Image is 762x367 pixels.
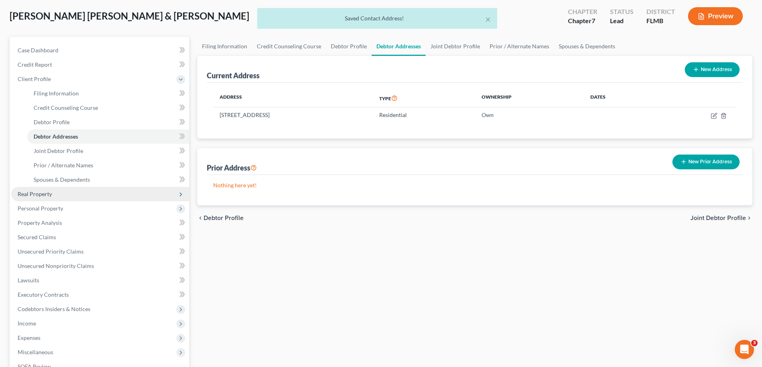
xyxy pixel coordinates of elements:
[213,181,736,189] p: Nothing here yet!
[475,107,584,123] td: Own
[264,14,491,22] div: Saved Contact Address!
[326,37,372,56] a: Debtor Profile
[204,215,244,221] span: Debtor Profile
[27,158,189,173] a: Prior / Alternate Names
[213,89,373,107] th: Address
[373,89,475,107] th: Type
[18,205,63,212] span: Personal Property
[475,89,584,107] th: Ownership
[672,155,740,169] button: New Prior Address
[27,86,189,101] a: Filing Information
[485,14,491,24] button: ×
[34,119,70,125] span: Debtor Profile
[27,101,189,115] a: Credit Counseling Course
[197,215,244,221] button: chevron_left Debtor Profile
[554,37,620,56] a: Spouses & Dependents
[34,104,98,111] span: Credit Counseling Course
[34,162,93,169] span: Prior / Alternate Names
[27,144,189,158] a: Joint Debtor Profile
[34,133,78,140] span: Debtor Addresses
[11,259,189,273] a: Unsecured Nonpriority Claims
[18,334,40,341] span: Expenses
[746,215,752,221] i: chevron_right
[18,306,90,312] span: Codebtors Insiders & Notices
[568,7,597,16] div: Chapter
[34,176,90,183] span: Spouses & Dependents
[735,340,754,359] iframe: Intercom live chat
[18,349,53,355] span: Miscellaneous
[34,90,79,97] span: Filing Information
[18,277,39,284] span: Lawsuits
[18,190,52,197] span: Real Property
[18,75,51,82] span: Client Profile
[18,262,94,269] span: Unsecured Nonpriority Claims
[485,37,554,56] a: Prior / Alternate Names
[197,37,252,56] a: Filing Information
[252,37,326,56] a: Credit Counseling Course
[27,173,189,187] a: Spouses & Dependents
[18,320,36,327] span: Income
[690,215,746,221] span: Joint Debtor Profile
[11,230,189,244] a: Secured Claims
[18,234,56,240] span: Secured Claims
[27,115,189,129] a: Debtor Profile
[690,215,752,221] button: Joint Debtor Profile chevron_right
[11,43,189,58] a: Case Dashboard
[207,71,260,80] div: Current Address
[11,244,189,259] a: Unsecured Priority Claims
[11,273,189,288] a: Lawsuits
[751,340,758,346] span: 3
[213,107,373,123] td: [STREET_ADDRESS]
[373,107,475,123] td: Residential
[18,248,84,255] span: Unsecured Priority Claims
[34,147,83,154] span: Joint Debtor Profile
[426,37,485,56] a: Joint Debtor Profile
[18,219,62,226] span: Property Analysis
[11,58,189,72] a: Credit Report
[18,47,58,54] span: Case Dashboard
[18,291,69,298] span: Executory Contracts
[584,89,655,107] th: Dates
[372,37,426,56] a: Debtor Addresses
[685,62,740,77] button: New Address
[197,215,204,221] i: chevron_left
[11,288,189,302] a: Executory Contracts
[27,129,189,144] a: Debtor Addresses
[646,7,675,16] div: District
[18,61,52,68] span: Credit Report
[11,216,189,230] a: Property Analysis
[688,7,743,25] button: Preview
[207,163,257,173] div: Prior Address
[610,7,634,16] div: Status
